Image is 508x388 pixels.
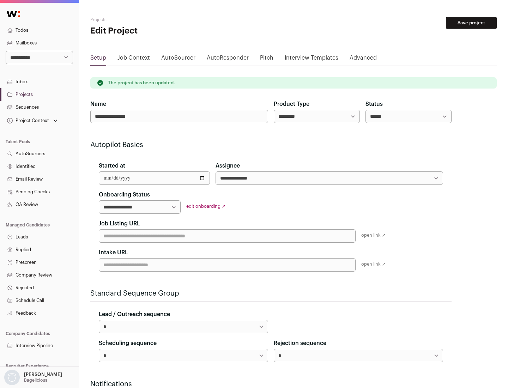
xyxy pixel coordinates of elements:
label: Onboarding Status [99,190,150,199]
a: AutoResponder [207,54,249,65]
a: Pitch [260,54,273,65]
a: Interview Templates [285,54,338,65]
label: Intake URL [99,248,128,257]
img: Wellfound [3,7,24,21]
label: Scheduling sequence [99,339,157,347]
a: edit onboarding ↗ [186,204,225,208]
img: nopic.png [4,370,20,385]
h2: Projects [90,17,226,23]
label: Name [90,100,106,108]
a: Setup [90,54,106,65]
a: AutoSourcer [161,54,195,65]
p: [PERSON_NAME] [24,372,62,377]
label: Job Listing URL [99,219,140,228]
label: Product Type [274,100,309,108]
button: Save project [446,17,497,29]
h2: Autopilot Basics [90,140,452,150]
label: Status [365,100,383,108]
a: Advanced [350,54,377,65]
p: Bagelicious [24,377,47,383]
label: Assignee [216,162,240,170]
label: Lead / Outreach sequence [99,310,170,319]
label: Rejection sequence [274,339,326,347]
h2: Standard Sequence Group [90,289,452,298]
h1: Edit Project [90,25,226,37]
a: Job Context [117,54,150,65]
button: Open dropdown [3,370,64,385]
button: Open dropdown [6,116,59,126]
label: Started at [99,162,125,170]
div: Project Context [6,118,49,123]
p: The project has been updated. [108,80,175,86]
